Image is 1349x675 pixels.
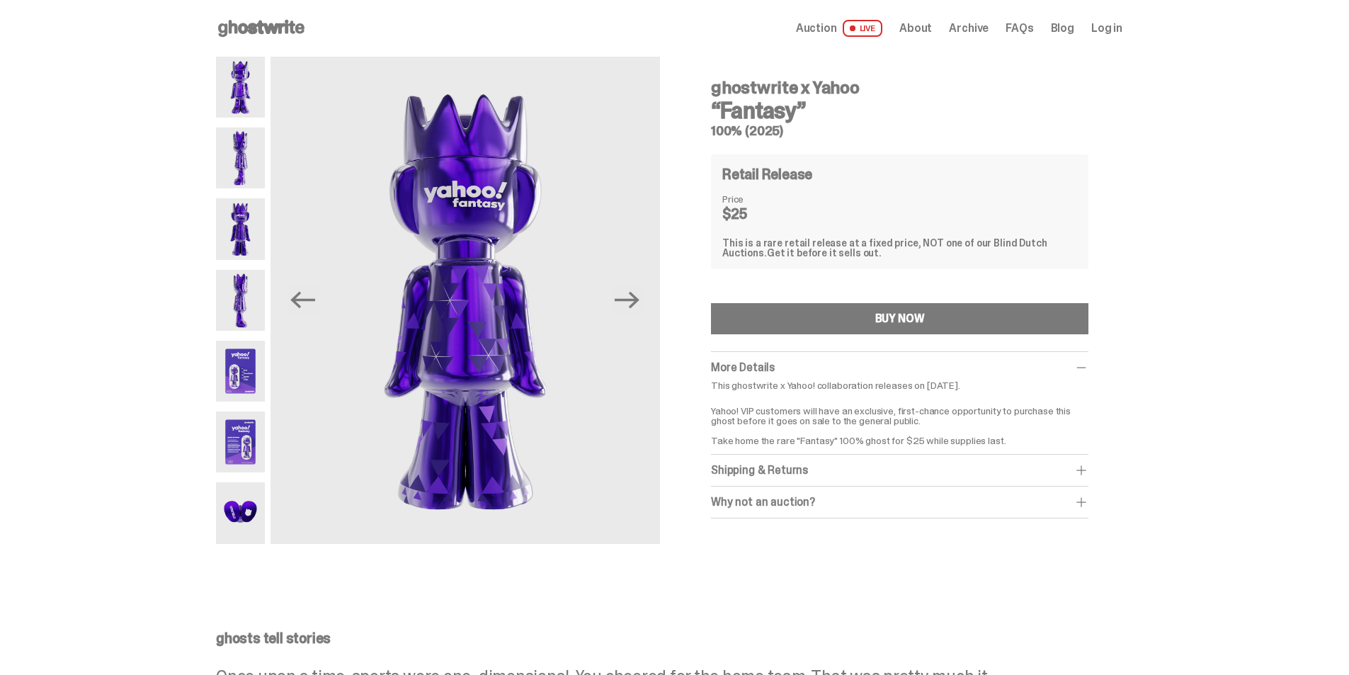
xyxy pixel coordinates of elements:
div: BUY NOW [875,313,925,324]
h4: ghostwrite x Yahoo [711,79,1088,96]
dd: $25 [722,207,793,221]
button: Previous [288,285,319,316]
button: Next [612,285,643,316]
a: FAQs [1006,23,1033,34]
a: Blog [1051,23,1074,34]
h5: 100% (2025) [711,125,1088,137]
dt: Price [722,194,793,204]
p: This ghostwrite x Yahoo! collaboration releases on [DATE]. [711,380,1088,390]
img: Yahoo-HG---4.png [216,270,265,331]
img: Yahoo-HG---6.png [216,412,265,472]
span: LIVE [843,20,883,37]
h3: “Fantasy” [711,99,1088,122]
a: Archive [949,23,989,34]
p: ghosts tell stories [216,631,1122,645]
span: Auction [796,23,837,34]
img: Yahoo-HG---7.png [216,482,265,543]
img: Yahoo-HG---3.png [216,198,265,259]
img: Yahoo-HG---2.png [216,127,265,188]
img: Yahoo-HG---5.png [216,341,265,402]
a: About [899,23,932,34]
a: Auction LIVE [796,20,882,37]
img: Yahoo-HG---1.png [216,57,265,118]
div: This is a rare retail release at a fixed price, NOT one of our Blind Dutch Auctions. [722,238,1077,258]
a: Log in [1091,23,1122,34]
h4: Retail Release [722,167,812,181]
button: BUY NOW [711,303,1088,334]
span: More Details [711,360,775,375]
div: Why not an auction? [711,495,1088,509]
div: Shipping & Returns [711,463,1088,477]
p: Yahoo! VIP customers will have an exclusive, first-chance opportunity to purchase this ghost befo... [711,396,1088,446]
img: Yahoo-HG---3.png [271,57,660,544]
span: Get it before it sells out. [767,246,882,259]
